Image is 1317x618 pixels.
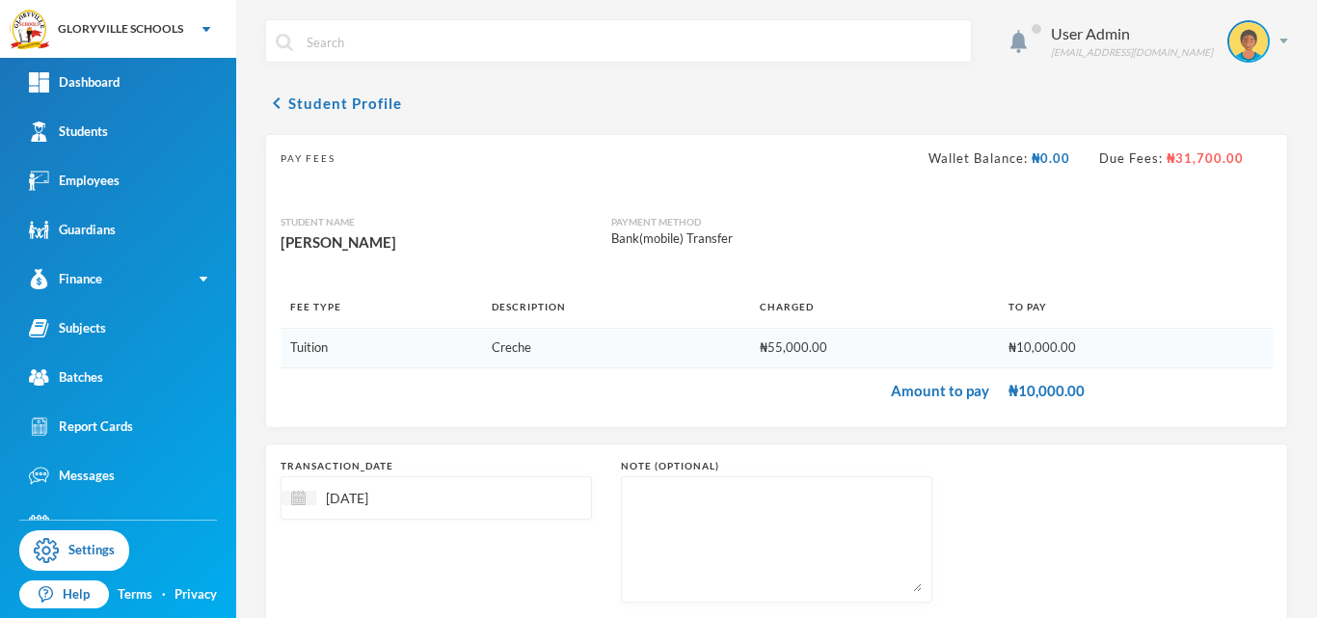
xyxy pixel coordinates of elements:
[29,515,96,535] div: Events
[1229,22,1268,61] img: STUDENT
[29,72,120,93] div: Dashboard
[281,329,482,368] td: Tuition
[1163,150,1244,166] span: ₦31,700.00
[265,92,402,115] button: chevron_leftStudent Profile
[750,329,999,368] td: ₦55,000.00
[276,34,293,51] img: search
[11,11,49,49] img: logo
[29,269,102,289] div: Finance
[281,367,999,413] td: Amount to pay
[29,318,106,338] div: Subjects
[281,215,611,229] div: Student Name
[58,20,183,38] div: GLORYVILLE SCHOOLS
[281,459,592,473] div: transaction_date
[316,487,478,509] input: Select date
[29,121,108,142] div: Students
[621,459,932,473] div: Note (optional)
[281,229,611,255] div: [PERSON_NAME]
[29,220,116,240] div: Guardians
[281,151,335,166] span: Pay Fees
[928,149,1070,169] div: Wallet Balance:
[19,580,109,609] a: Help
[999,367,1273,413] td: ₦10,000.00
[281,285,482,329] th: Fee Type
[750,285,999,329] th: Charged
[999,329,1273,368] td: ₦10,000.00
[29,466,115,486] div: Messages
[175,585,217,605] a: Privacy
[118,585,152,605] a: Terms
[482,329,750,368] td: Creche
[611,229,859,249] div: Bank(mobile) Transfer
[482,285,750,329] th: Description
[305,20,961,64] input: Search
[162,585,166,605] div: ·
[999,285,1273,329] th: To Pay
[29,416,133,437] div: Report Cards
[1099,149,1244,169] div: Due Fees:
[29,367,103,388] div: Batches
[1028,150,1070,166] span: ₦0.00
[19,530,129,571] a: Settings
[611,215,859,229] div: Payment Method
[29,171,120,191] div: Employees
[265,92,288,115] i: chevron_left
[1051,45,1213,60] div: [EMAIL_ADDRESS][DOMAIN_NAME]
[1051,22,1213,45] div: User Admin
